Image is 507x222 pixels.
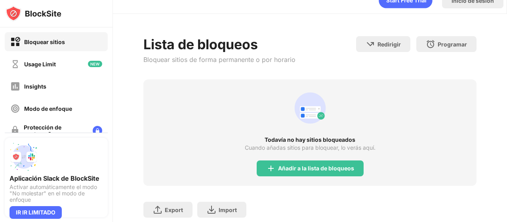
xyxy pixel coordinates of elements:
div: Protección de contraseñas [24,124,86,137]
img: new-icon.svg [88,61,102,67]
div: Export [165,207,183,213]
div: Usage Limit [24,61,56,68]
img: logo-blocksite.svg [6,6,61,21]
div: animation [291,89,329,127]
div: Insights [24,83,46,90]
img: block-on.svg [10,37,20,47]
img: focus-off.svg [10,104,20,114]
div: Programar [438,41,467,48]
div: Redirigir [377,41,401,48]
img: time-usage-off.svg [10,59,20,69]
div: IR IR LIMITADO [10,206,62,219]
div: Aplicación Slack de BlockSite [10,174,103,182]
div: Import [219,207,237,213]
img: push-slack.svg [10,143,38,171]
div: Todavía no hay sitios bloqueados [143,137,477,143]
div: Modo de enfoque [24,105,72,112]
div: Bloquear sitios [24,39,65,45]
div: Lista de bloqueos [143,36,295,52]
img: insights-off.svg [10,81,20,91]
img: password-protection-off.svg [10,126,20,135]
div: Añadir a la lista de bloqueos [278,165,354,172]
div: Bloquear sitios de forma permanente o por horario [143,56,295,64]
div: Cuando añadas sitios para bloquear, lo verás aquí. [245,145,375,151]
img: lock-menu.svg [93,126,102,135]
div: Activar automáticamente el modo "No molestar" en el modo de enfoque [10,184,103,203]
